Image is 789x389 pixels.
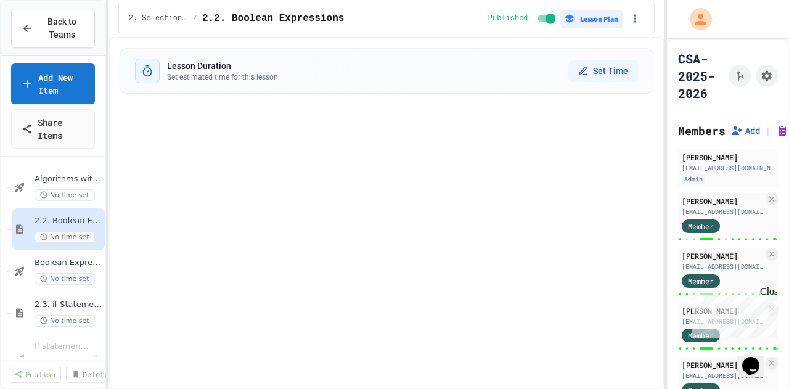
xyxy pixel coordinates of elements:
a: Delete [66,366,114,383]
iframe: chat widget [687,286,777,338]
div: Content is published and visible to students [488,11,558,26]
div: [PERSON_NAME] [682,250,763,261]
span: No time set [35,357,91,377]
h3: Lesson Duration [167,60,278,72]
div: [EMAIL_ADDRESS][DOMAIN_NAME] [682,262,763,271]
div: [EMAIL_ADDRESS][DOMAIN_NAME] [682,371,763,380]
a: Add New Item [11,63,95,104]
span: Member [688,221,714,232]
div: [PERSON_NAME] [682,195,763,207]
button: Click to see fork details [729,65,751,87]
p: Set estimated time for this lesson [167,72,278,82]
div: [PERSON_NAME] [682,359,763,371]
span: No time set [35,231,95,243]
div: My Account [677,5,715,33]
span: / [193,14,197,23]
span: 2. Selection and Iteration [129,14,188,23]
div: [PERSON_NAME] [682,152,774,163]
span: 2.3. if Statements [35,300,102,310]
div: [PERSON_NAME] [682,305,763,316]
div: [EMAIL_ADDRESS][DOMAIN_NAME] [682,207,763,216]
span: If statements and Control Flow - Quiz [35,342,91,352]
span: No time set [35,273,95,285]
div: [EMAIL_ADDRESS][DOMAIN_NAME] [682,317,763,326]
button: Assignment Settings [756,65,778,87]
span: 2.2. Boolean Expressions [202,11,344,26]
h1: CSA-2025-2026 [678,50,724,102]
button: Back to Teams [11,9,95,48]
span: Published [488,14,528,23]
span: Algorithms with Selection and Repetition - Topic 2.1 [35,174,102,184]
div: Chat with us now!Close [5,5,85,78]
div: [EMAIL_ADDRESS][DOMAIN_NAME] [682,163,774,173]
button: Add [730,125,760,137]
span: 2.2. Boolean Expressions [35,216,102,226]
h2: Members [678,122,726,139]
span: | [765,123,771,138]
a: Share Items [11,109,95,149]
div: Unpublished [91,355,100,364]
span: Boolean Expressions - Quiz [35,258,102,268]
span: Member [688,276,714,287]
span: Back to Teams [40,15,84,41]
button: Lesson Plan [560,10,623,28]
iframe: chat widget [737,340,777,377]
span: No time set [35,189,95,201]
span: No time set [35,315,95,327]
a: Publish [9,366,61,383]
div: Admin [682,174,705,184]
button: Set Time [568,60,638,82]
